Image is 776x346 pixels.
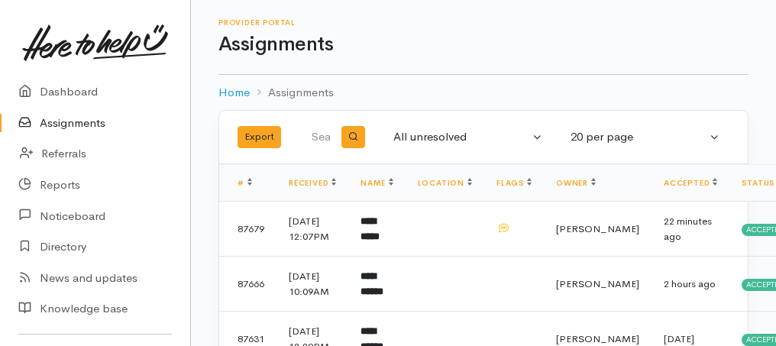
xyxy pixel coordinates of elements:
[556,332,639,345] span: [PERSON_NAME]
[556,277,639,290] span: [PERSON_NAME]
[238,126,281,148] button: Export
[556,178,596,188] a: Owner
[496,178,532,188] a: Flags
[571,128,706,146] div: 20 per page
[218,75,749,111] nav: breadcrumb
[289,178,336,188] a: Received
[311,119,333,156] input: Search
[218,84,250,102] a: Home
[218,18,749,27] h6: Provider Portal
[393,128,529,146] div: All unresolved
[219,202,276,257] td: 87679
[238,178,252,188] a: #
[218,34,749,56] h1: Assignments
[664,215,712,243] time: 22 minutes ago
[276,257,348,312] td: [DATE] 10:09AM
[664,277,716,290] time: 2 hours ago
[250,84,334,102] li: Assignments
[384,122,552,152] button: All unresolved
[561,122,729,152] button: 20 per page
[361,178,393,188] a: Name
[276,202,348,257] td: [DATE] 12:07PM
[556,222,639,235] span: [PERSON_NAME]
[664,178,717,188] a: Accepted
[219,257,276,312] td: 87666
[418,178,472,188] a: Location
[664,332,694,345] time: [DATE]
